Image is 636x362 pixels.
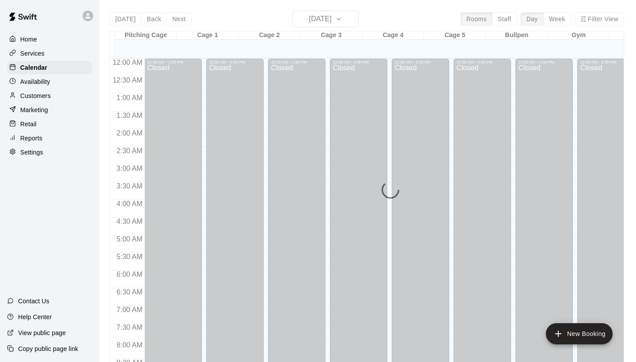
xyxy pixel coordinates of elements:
[110,59,145,66] span: 12:00 AM
[177,31,238,40] div: Cage 1
[20,49,45,58] p: Services
[20,148,43,157] p: Settings
[424,31,486,40] div: Cage 5
[209,60,261,64] div: 12:00 AM – 1:00 PM
[20,77,50,86] p: Availability
[518,60,570,64] div: 12:00 AM – 1:00 PM
[7,103,92,117] a: Marketing
[580,60,632,64] div: 12:00 AM – 1:00 PM
[147,60,199,64] div: 12:00 AM – 1:00 PM
[18,344,78,353] p: Copy public page link
[238,31,300,40] div: Cage 2
[7,89,92,102] a: Customers
[18,297,49,305] p: Contact Us
[271,60,323,64] div: 12:00 AM – 1:00 PM
[110,76,145,84] span: 12:30 AM
[114,129,145,137] span: 2:00 AM
[394,60,447,64] div: 12:00 AM – 1:00 PM
[18,328,66,337] p: View public page
[114,341,145,349] span: 8:00 AM
[114,235,145,243] span: 5:00 AM
[114,165,145,172] span: 3:00 AM
[486,31,548,40] div: Bullpen
[114,306,145,313] span: 7:00 AM
[7,61,92,74] a: Calendar
[114,200,145,207] span: 4:00 AM
[362,31,424,40] div: Cage 4
[20,35,37,44] p: Home
[7,117,92,131] a: Retail
[548,31,609,40] div: Gym
[456,60,508,64] div: 12:00 AM – 1:00 PM
[7,33,92,46] a: Home
[7,146,92,159] a: Settings
[20,120,37,128] p: Retail
[18,313,52,321] p: Help Center
[20,91,51,100] p: Customers
[114,324,145,331] span: 7:30 AM
[300,31,362,40] div: Cage 3
[114,182,145,190] span: 3:30 AM
[546,323,613,344] button: add
[7,47,92,60] a: Services
[114,112,145,119] span: 1:30 AM
[7,75,92,88] a: Availability
[7,132,92,145] a: Reports
[333,60,385,64] div: 12:00 AM – 1:00 PM
[115,31,177,40] div: Pitching Cage
[114,218,145,225] span: 4:30 AM
[114,253,145,260] span: 5:30 AM
[114,271,145,278] span: 6:00 AM
[20,106,48,114] p: Marketing
[114,288,145,296] span: 6:30 AM
[20,134,42,143] p: Reports
[114,147,145,155] span: 2:30 AM
[114,94,145,102] span: 1:00 AM
[20,63,47,72] p: Calendar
